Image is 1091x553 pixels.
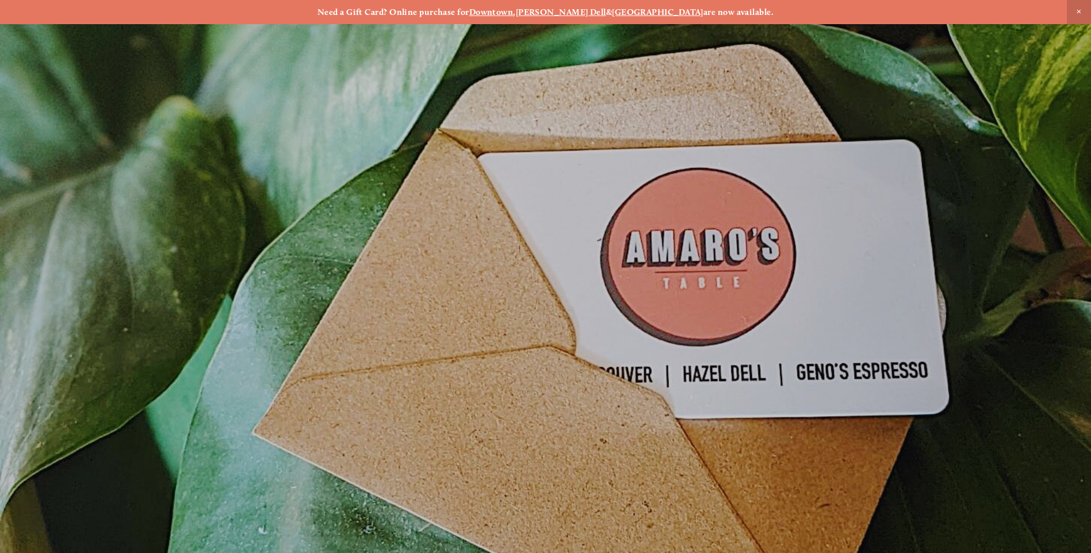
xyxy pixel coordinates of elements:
a: [GEOGRAPHIC_DATA] [612,7,703,17]
strong: , [513,7,515,17]
strong: & [606,7,612,17]
a: [PERSON_NAME] Dell [516,7,606,17]
a: Downtown [469,7,514,17]
strong: Need a Gift Card? Online purchase for [317,7,469,17]
strong: are now available. [703,7,774,17]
